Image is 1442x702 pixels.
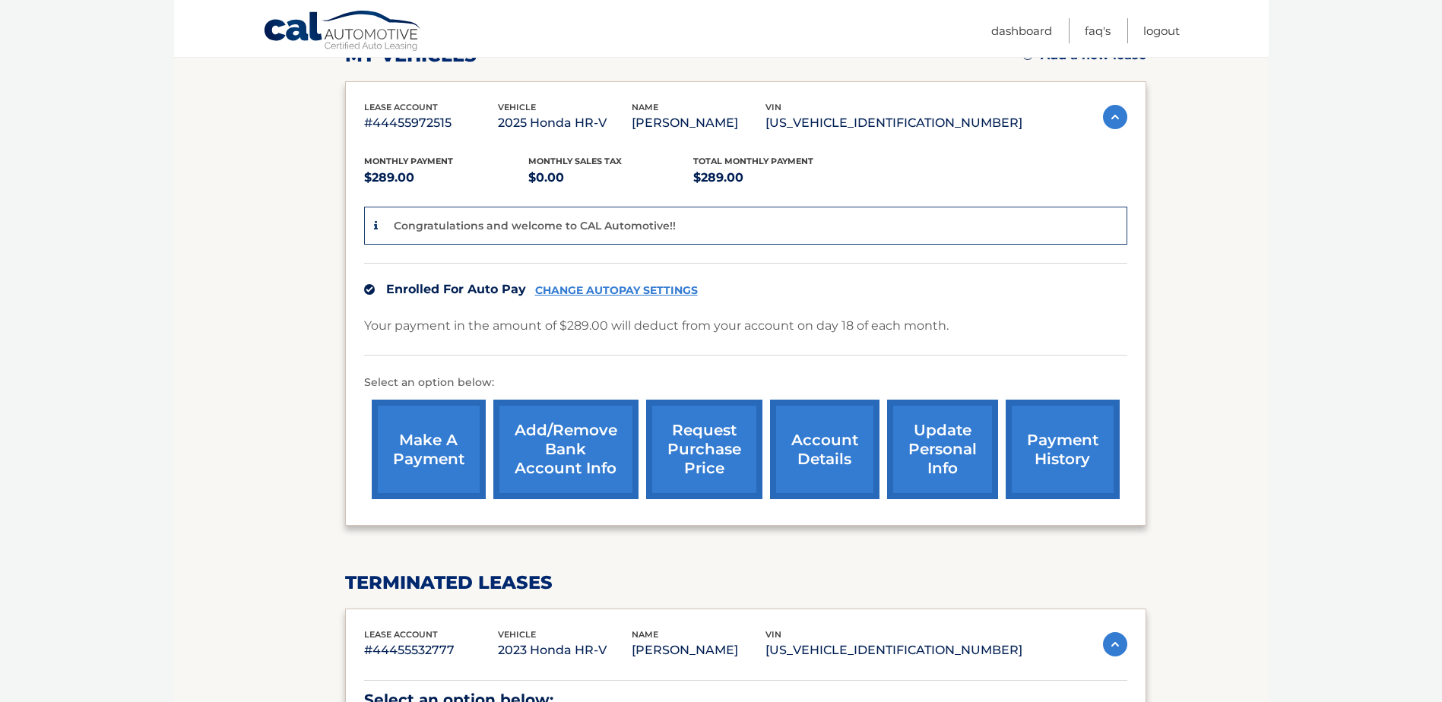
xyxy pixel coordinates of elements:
[528,167,693,188] p: $0.00
[765,629,781,640] span: vin
[498,629,536,640] span: vehicle
[693,156,813,166] span: Total Monthly Payment
[1103,105,1127,129] img: accordion-active.svg
[493,400,639,499] a: Add/Remove bank account info
[632,640,765,661] p: [PERSON_NAME]
[364,167,529,188] p: $289.00
[364,374,1127,392] p: Select an option below:
[765,102,781,112] span: vin
[364,640,498,661] p: #44455532777
[364,156,453,166] span: Monthly Payment
[1006,400,1120,499] a: payment history
[364,284,375,295] img: check.svg
[498,102,536,112] span: vehicle
[1103,632,1127,656] img: accordion-active.svg
[1143,18,1180,43] a: Logout
[632,102,658,112] span: name
[364,629,438,640] span: lease account
[535,284,698,297] a: CHANGE AUTOPAY SETTINGS
[364,102,438,112] span: lease account
[394,219,676,232] p: Congratulations and welcome to CAL Automotive!!
[632,629,658,640] span: name
[372,400,486,499] a: make a payment
[498,112,632,134] p: 2025 Honda HR-V
[498,640,632,661] p: 2023 Honda HR-V
[765,112,1022,134] p: [US_VEHICLE_IDENTIFICATION_NUMBER]
[263,10,423,54] a: Cal Automotive
[632,112,765,134] p: [PERSON_NAME]
[765,640,1022,661] p: [US_VEHICLE_IDENTIFICATION_NUMBER]
[1085,18,1111,43] a: FAQ's
[646,400,762,499] a: request purchase price
[887,400,998,499] a: update personal info
[693,167,858,188] p: $289.00
[528,156,622,166] span: Monthly sales Tax
[364,112,498,134] p: #44455972515
[386,282,526,296] span: Enrolled For Auto Pay
[364,315,949,337] p: Your payment in the amount of $289.00 will deduct from your account on day 18 of each month.
[345,571,1146,594] h2: terminated leases
[770,400,879,499] a: account details
[991,18,1052,43] a: Dashboard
